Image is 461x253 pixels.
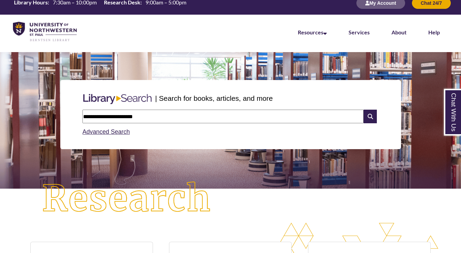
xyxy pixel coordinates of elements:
img: Libary Search [80,91,155,107]
a: Help [428,29,440,35]
i: Search [364,110,377,123]
a: Resources [298,29,327,35]
a: Advanced Search [82,128,130,135]
p: | Search for books, articles, and more [155,93,273,104]
a: About [391,29,406,35]
img: UNWSP Library Logo [13,22,77,42]
a: Services [349,29,370,35]
img: Research [23,163,231,235]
